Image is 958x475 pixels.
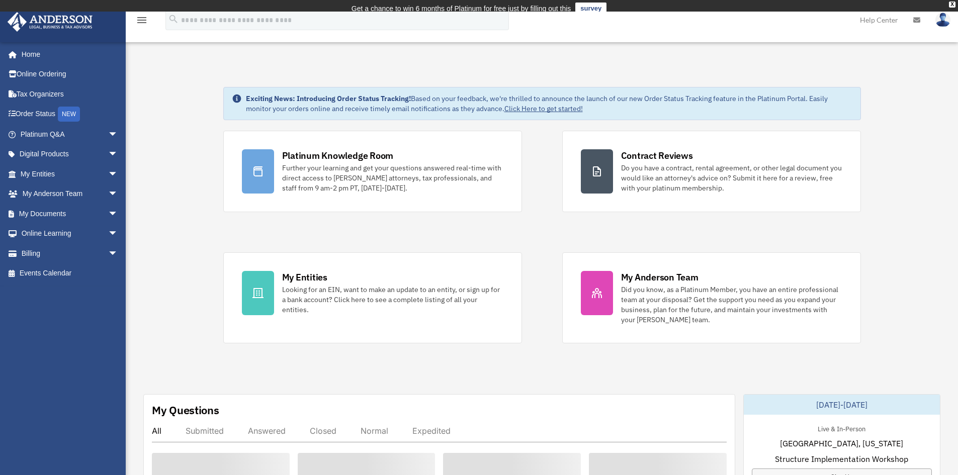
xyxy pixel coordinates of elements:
a: Tax Organizers [7,84,133,104]
div: My Entities [282,271,327,283]
a: Home [7,44,128,64]
a: Click Here to get started! [504,104,583,113]
img: User Pic [935,13,950,27]
span: arrow_drop_down [108,184,128,205]
div: close [949,2,955,8]
div: Looking for an EIN, want to make an update to an entity, or sign up for a bank account? Click her... [282,284,503,315]
div: Further your learning and get your questions answered real-time with direct access to [PERSON_NAM... [282,163,503,193]
i: search [168,14,179,25]
div: Closed [310,426,336,436]
div: Get a chance to win 6 months of Platinum for free just by filling out this [352,3,571,15]
span: arrow_drop_down [108,224,128,244]
a: My Entities Looking for an EIN, want to make an update to an entity, or sign up for a bank accoun... [223,252,522,343]
div: All [152,426,161,436]
span: arrow_drop_down [108,164,128,184]
a: survey [575,3,606,15]
span: Structure Implementation Workshop [775,453,908,465]
a: Contract Reviews Do you have a contract, rental agreement, or other legal document you would like... [562,131,861,212]
a: Events Calendar [7,263,133,283]
div: Platinum Knowledge Room [282,149,394,162]
div: My Questions [152,403,219,418]
span: arrow_drop_down [108,204,128,224]
div: Normal [361,426,388,436]
a: Platinum Knowledge Room Further your learning and get your questions answered real-time with dire... [223,131,522,212]
a: My Anderson Teamarrow_drop_down [7,184,133,204]
div: Do you have a contract, rental agreement, or other legal document you would like an attorney's ad... [621,163,842,193]
span: arrow_drop_down [108,144,128,165]
a: Platinum Q&Aarrow_drop_down [7,124,133,144]
span: arrow_drop_down [108,124,128,145]
div: NEW [58,107,80,122]
div: [DATE]-[DATE] [744,395,940,415]
a: My Documentsarrow_drop_down [7,204,133,224]
strong: Exciting News: Introducing Order Status Tracking! [246,94,411,103]
img: Anderson Advisors Platinum Portal [5,12,96,32]
a: Online Learningarrow_drop_down [7,224,133,244]
a: Digital Productsarrow_drop_down [7,144,133,164]
div: Submitted [186,426,224,436]
i: menu [136,14,148,26]
div: My Anderson Team [621,271,699,283]
a: My Anderson Team Did you know, as a Platinum Member, you have an entire professional team at your... [562,252,861,343]
a: My Entitiesarrow_drop_down [7,164,133,184]
span: arrow_drop_down [108,243,128,264]
div: Answered [248,426,286,436]
div: Live & In-Person [810,423,874,433]
div: Did you know, as a Platinum Member, you have an entire professional team at your disposal? Get th... [621,284,842,325]
div: Contract Reviews [621,149,693,162]
a: menu [136,18,148,26]
a: Billingarrow_drop_down [7,243,133,263]
a: Online Ordering [7,64,133,84]
a: Order StatusNEW [7,104,133,125]
div: Based on your feedback, we're thrilled to announce the launch of our new Order Status Tracking fe... [246,93,852,114]
div: Expedited [412,426,451,436]
span: [GEOGRAPHIC_DATA], [US_STATE] [780,437,903,449]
